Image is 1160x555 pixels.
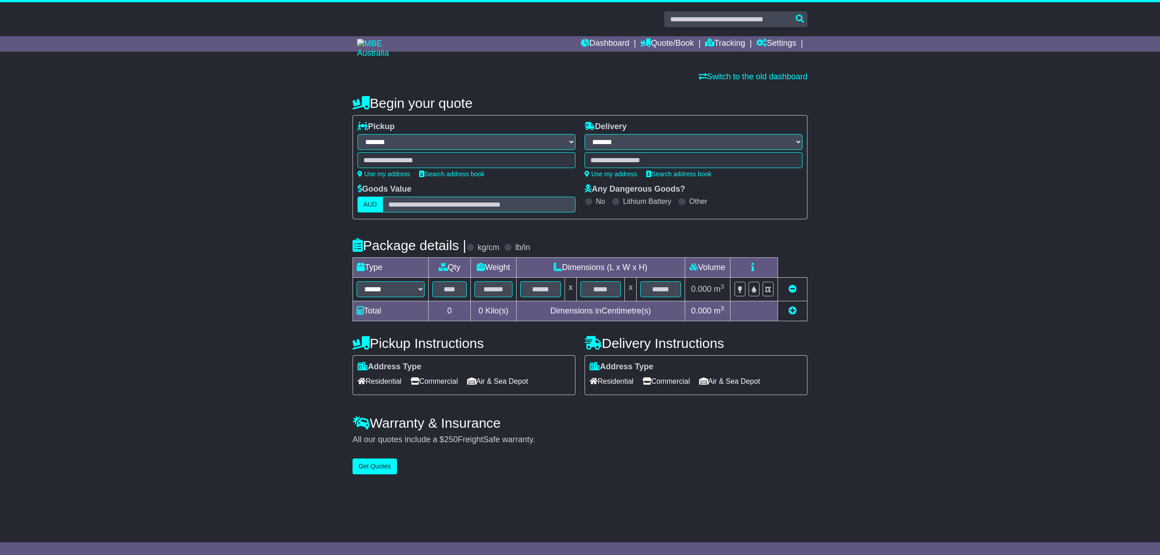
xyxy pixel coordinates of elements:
h4: Warranty & Insurance [353,415,807,430]
label: Pickup [358,122,395,132]
h4: Delivery Instructions [585,336,807,351]
td: 0 [429,301,471,321]
a: Remove this item [788,285,797,294]
div: All our quotes include a $ FreightSafe warranty. [353,435,807,445]
a: Search address book [646,170,711,178]
label: kg/cm [478,243,499,253]
a: Quote/Book [640,36,694,52]
span: Air & Sea Depot [467,374,528,388]
td: Dimensions in Centimetre(s) [516,301,685,321]
span: Commercial [411,374,458,388]
span: 0 [478,306,483,315]
label: Address Type [358,362,421,372]
td: Volume [685,258,730,278]
a: Switch to the old dashboard [699,72,807,81]
sup: 3 [720,305,724,312]
td: Type [353,258,429,278]
a: Settings [756,36,796,52]
span: Residential [358,374,401,388]
button: Get Quotes [353,458,397,474]
h4: Pickup Instructions [353,336,575,351]
span: 0.000 [691,285,711,294]
span: 250 [444,435,458,444]
a: Use my address [585,170,637,178]
sup: 3 [720,283,724,290]
label: Lithium Battery [623,197,672,206]
label: Delivery [585,122,627,132]
a: Tracking [705,36,745,52]
td: Qty [429,258,471,278]
a: Search address book [419,170,484,178]
td: Weight [471,258,517,278]
span: 0.000 [691,306,711,315]
h4: Package details | [353,238,466,253]
label: Goods Value [358,184,411,194]
span: m [714,306,724,315]
label: Address Type [590,362,653,372]
td: Total [353,301,429,321]
td: Kilo(s) [471,301,517,321]
span: Air & Sea Depot [699,374,760,388]
td: Dimensions (L x W x H) [516,258,685,278]
label: AUD [358,197,383,212]
label: lb/in [515,243,530,253]
td: x [565,278,576,301]
a: Add new item [788,306,797,315]
label: Any Dangerous Goods? [585,184,685,194]
span: m [714,285,724,294]
span: Commercial [643,374,690,388]
span: Residential [590,374,633,388]
td: x [625,278,637,301]
a: Dashboard [581,36,629,52]
a: Use my address [358,170,410,178]
h4: Begin your quote [353,96,807,111]
label: Other [689,197,707,206]
label: No [596,197,605,206]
